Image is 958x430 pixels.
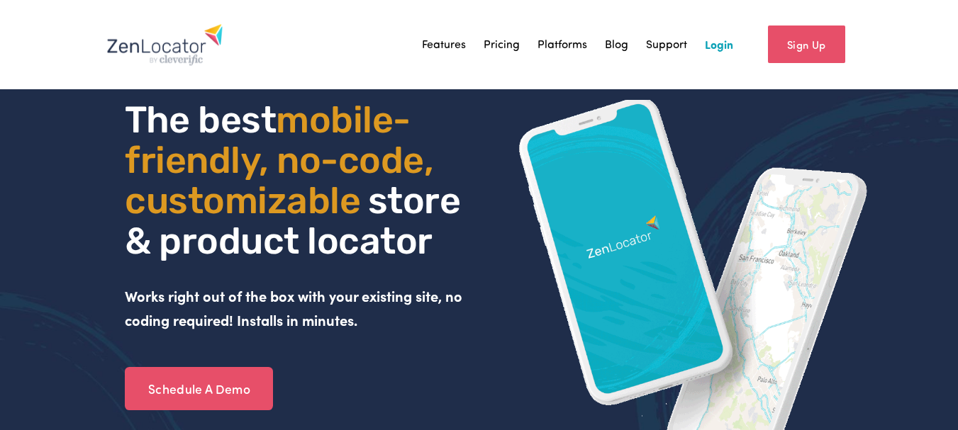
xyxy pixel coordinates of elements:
[125,98,441,222] span: mobile- friendly, no-code, customizable
[705,34,733,55] a: Login
[538,34,587,55] a: Platforms
[646,34,687,55] a: Support
[125,98,276,142] span: The best
[125,179,468,263] span: store & product locator
[125,367,273,411] a: Schedule A Demo
[422,34,466,55] a: Features
[605,34,628,55] a: Blog
[484,34,520,55] a: Pricing
[768,26,845,63] a: Sign Up
[125,286,466,329] strong: Works right out of the box with your existing site, no coding required! Installs in minutes.
[106,23,223,66] img: Zenlocator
